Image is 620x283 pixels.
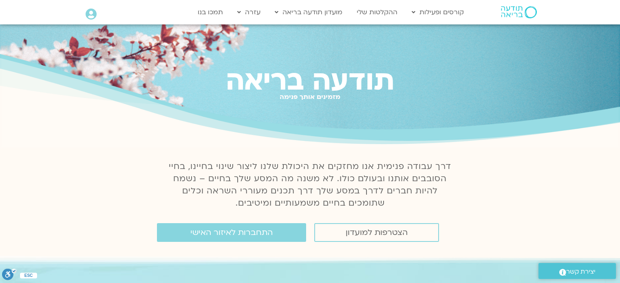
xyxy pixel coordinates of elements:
span: יצירת קשר [566,266,596,277]
a: מועדון תודעה בריאה [271,4,346,20]
p: דרך עבודה פנימית אנו מחזקים את היכולת שלנו ליצור שינוי בחיינו, בחיי הסובבים אותנו ובעולם כולו. לא... [164,160,456,209]
a: התחברות לאיזור האישי [157,223,306,242]
span: התחברות לאיזור האישי [190,228,273,237]
a: ההקלטות שלי [353,4,402,20]
a: יצירת קשר [538,263,616,279]
span: הצטרפות למועדון [346,228,408,237]
a: הצטרפות למועדון [314,223,439,242]
a: תמכו בנו [194,4,227,20]
a: עזרה [233,4,265,20]
a: קורסים ופעילות [408,4,468,20]
img: תודעה בריאה [501,6,537,18]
